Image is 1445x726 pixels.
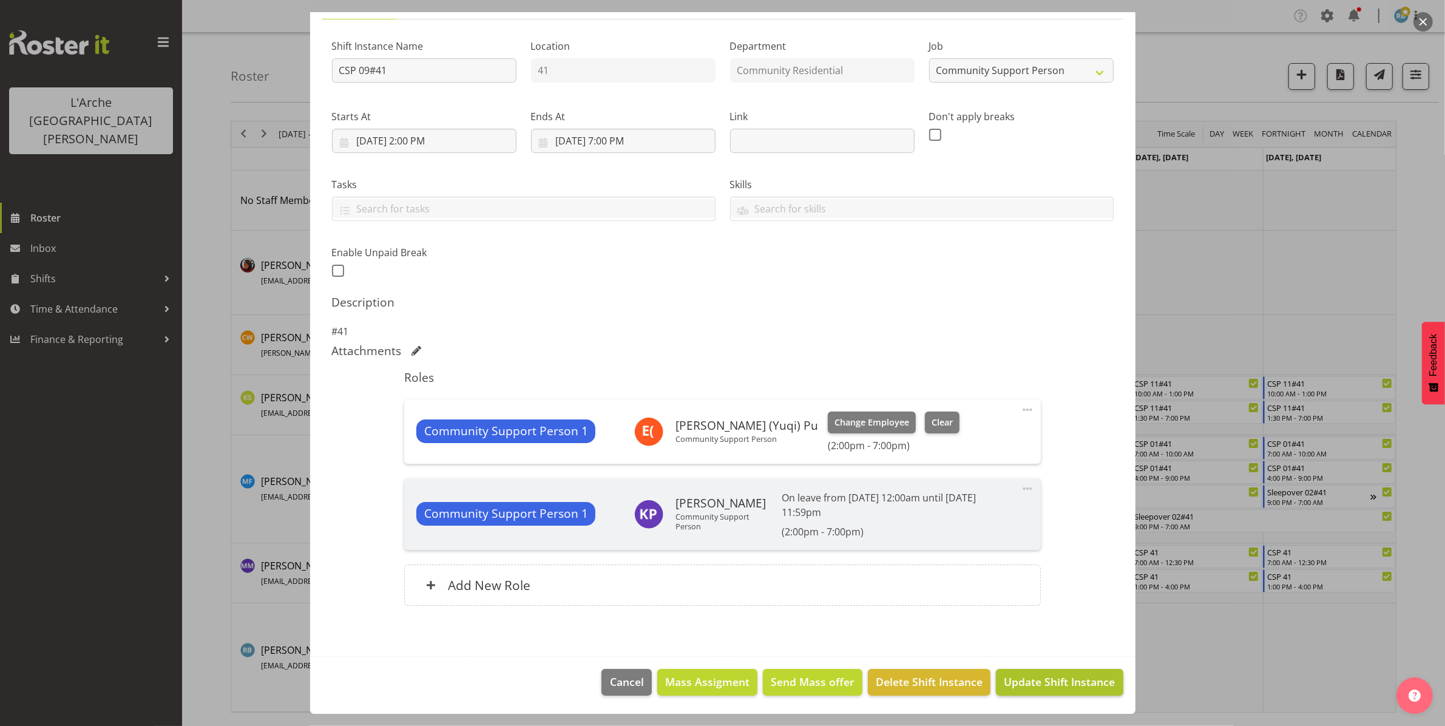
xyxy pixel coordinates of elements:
span: Send Mass offer [771,674,854,690]
label: Department [730,39,915,53]
label: Location [531,39,716,53]
input: Shift Instance Name [332,58,516,83]
img: help-xxl-2.png [1409,690,1421,702]
span: Delete Shift Instance [876,674,983,690]
button: Feedback - Show survey [1422,322,1445,404]
p: On leave from [DATE] 12:00am until [DATE] 11:59pm [782,490,1009,520]
label: Ends At [531,109,716,124]
button: Mass Assigment [657,669,757,696]
span: Change Employee [834,416,909,429]
label: Don't apply breaks [929,109,1114,124]
h5: Roles [404,370,1041,385]
button: Cancel [601,669,651,696]
span: Clear [932,416,953,429]
input: Search for skills [731,199,1113,218]
span: Cancel [610,674,644,690]
label: Shift Instance Name [332,39,516,53]
p: #41 [332,324,1114,339]
label: Tasks [332,177,716,192]
button: Update Shift Instance [996,669,1123,696]
input: Search for tasks [333,199,715,218]
span: Update Shift Instance [1004,674,1115,690]
h6: [PERSON_NAME] [675,497,772,510]
input: Click to select... [332,129,516,153]
span: Community Support Person 1 [424,422,588,440]
label: Skills [730,177,1114,192]
label: Enable Unpaid Break [332,245,516,260]
button: Clear [925,412,959,433]
label: Link [730,109,915,124]
img: estelle-yuqi-pu11509.jpg [634,417,663,446]
label: Job [929,39,1114,53]
p: Community Support Person [675,512,772,531]
p: Community Support Person [675,434,818,444]
label: Starts At [332,109,516,124]
h6: [PERSON_NAME] (Yuqi) Pu [675,419,818,432]
h6: (2:00pm - 7:00pm) [828,439,959,452]
button: Send Mass offer [763,669,862,696]
h6: Add New Role [448,577,530,593]
span: Community Support Person 1 [424,505,588,523]
button: Delete Shift Instance [868,669,990,696]
h6: (2:00pm - 7:00pm) [782,526,1009,538]
span: Feedback [1428,334,1439,376]
button: Change Employee [828,412,916,433]
input: Click to select... [531,129,716,153]
h5: Description [332,295,1114,310]
h5: Attachments [332,344,402,358]
span: Mass Assigment [665,674,750,690]
img: krishnaben-patel9613.jpg [634,500,663,529]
